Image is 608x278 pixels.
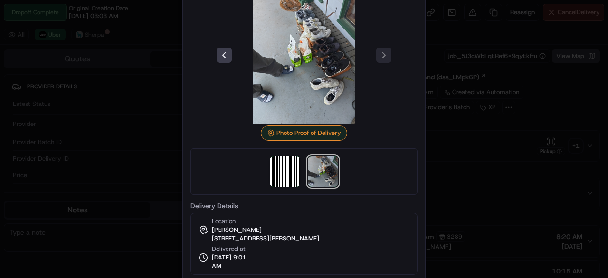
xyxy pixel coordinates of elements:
[212,245,256,253] span: Delivered at
[270,156,300,187] img: barcode_scan_on_pickup image
[190,202,418,209] label: Delivery Details
[308,156,338,187] img: photo_proof_of_delivery image
[212,226,262,234] span: [PERSON_NAME]
[261,125,347,141] div: Photo Proof of Delivery
[212,234,319,243] span: [STREET_ADDRESS][PERSON_NAME]
[212,253,256,270] span: [DATE] 9:01 AM
[212,217,236,226] span: Location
